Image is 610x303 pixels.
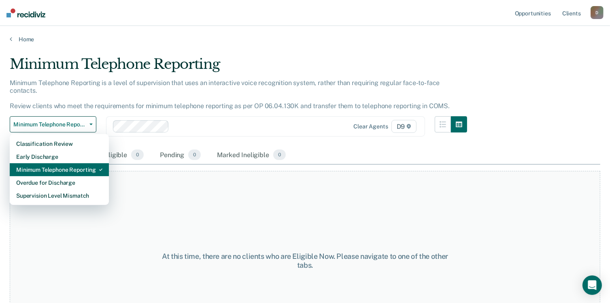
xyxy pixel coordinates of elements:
[16,176,102,189] div: Overdue for Discharge
[273,149,286,160] span: 0
[10,116,96,132] button: Minimum Telephone Reporting
[6,9,45,17] img: Recidiviz
[10,79,450,110] p: Minimum Telephone Reporting is a level of supervision that uses an interactive voice recognition ...
[158,146,202,164] div: Pending0
[157,252,453,269] div: At this time, there are no clients who are Eligible Now. Please navigate to one of the other tabs.
[10,36,600,43] a: Home
[16,189,102,202] div: Supervision Level Mismatch
[10,56,467,79] div: Minimum Telephone Reporting
[13,121,86,128] span: Minimum Telephone Reporting
[391,120,417,133] span: D9
[582,275,602,295] div: Open Intercom Messenger
[353,123,388,130] div: Clear agents
[591,6,604,19] button: D
[188,149,201,160] span: 0
[16,150,102,163] div: Early Discharge
[215,146,287,164] div: Marked Ineligible0
[131,149,144,160] span: 0
[16,163,102,176] div: Minimum Telephone Reporting
[80,146,145,164] div: Almost Eligible0
[16,137,102,150] div: Classification Review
